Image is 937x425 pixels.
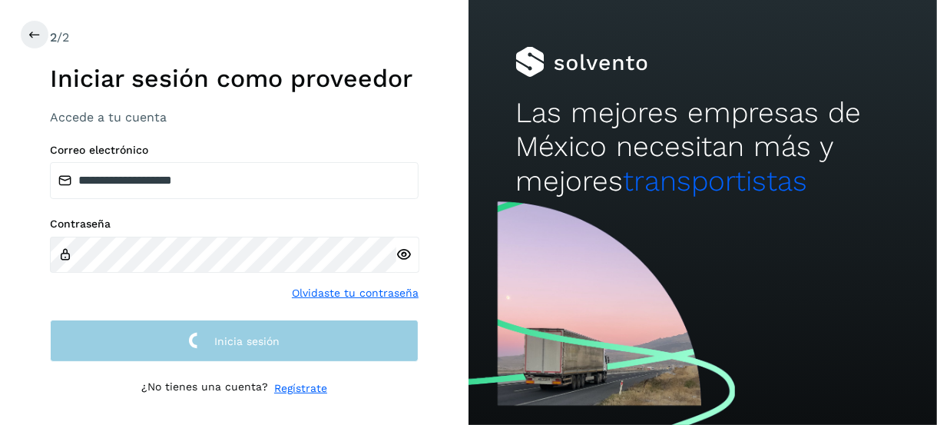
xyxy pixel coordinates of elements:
button: Inicia sesión [50,320,419,362]
a: Regístrate [274,380,327,397]
label: Correo electrónico [50,144,419,157]
span: Inicia sesión [214,336,280,347]
h1: Iniciar sesión como proveedor [50,64,419,93]
h2: Las mejores empresas de México necesitan más y mejores [515,96,890,198]
h3: Accede a tu cuenta [50,110,419,125]
p: ¿No tienes una cuenta? [141,380,268,397]
label: Contraseña [50,217,419,231]
span: transportistas [623,164,807,198]
a: Olvidaste tu contraseña [292,285,419,301]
